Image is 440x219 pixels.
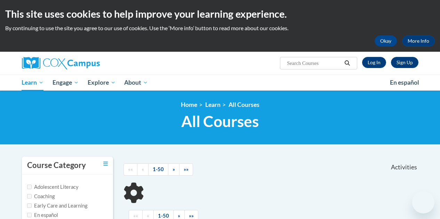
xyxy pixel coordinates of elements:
a: Log In [362,57,386,68]
input: Checkbox for Options [27,213,32,217]
span: En español [390,79,419,86]
label: Early Care and Learning [27,202,87,210]
button: Okay [375,35,397,47]
a: Toggle collapse [103,160,108,168]
a: Explore [83,75,120,91]
span: « [147,213,149,219]
h2: This site uses cookies to help improve your learning experience. [5,7,435,21]
input: Checkbox for Options [27,203,32,208]
span: Engage [53,78,79,87]
button: Search [342,59,352,67]
a: Learn [17,75,48,91]
label: Adolescent Literacy [27,183,79,191]
input: Checkbox for Options [27,185,32,189]
div: Main menu [17,75,424,91]
span: Explore [88,78,115,87]
input: Search Courses [286,59,342,67]
a: Home [181,101,197,108]
h3: Course Category [27,160,86,171]
a: Begining [123,163,137,176]
img: Cox Campus [22,57,100,69]
span: «« [128,166,133,172]
iframe: Button to launch messaging window [412,191,434,213]
span: »» [189,213,194,219]
p: By continuing to use the site you agree to our use of cookies. Use the ‘More info’ button to read... [5,24,435,32]
a: 1-50 [148,163,168,176]
span: « [142,166,144,172]
a: Engage [48,75,83,91]
span: Activities [391,163,417,171]
a: About [120,75,152,91]
label: En español [27,211,58,219]
span: «« [133,213,138,219]
span: » [173,166,175,172]
label: Coaching [27,193,55,200]
a: All Courses [229,101,259,108]
span: »» [184,166,189,172]
a: Next [168,163,179,176]
a: Cox Campus [22,57,147,69]
span: » [178,213,180,219]
span: Learn [22,78,43,87]
a: En español [385,75,424,90]
span: All Courses [181,112,259,130]
input: Checkbox for Options [27,194,32,199]
a: Learn [205,101,221,108]
a: End [179,163,193,176]
a: Register [391,57,418,68]
a: More Info [402,35,435,47]
a: Previous [137,163,149,176]
span: About [124,78,148,87]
